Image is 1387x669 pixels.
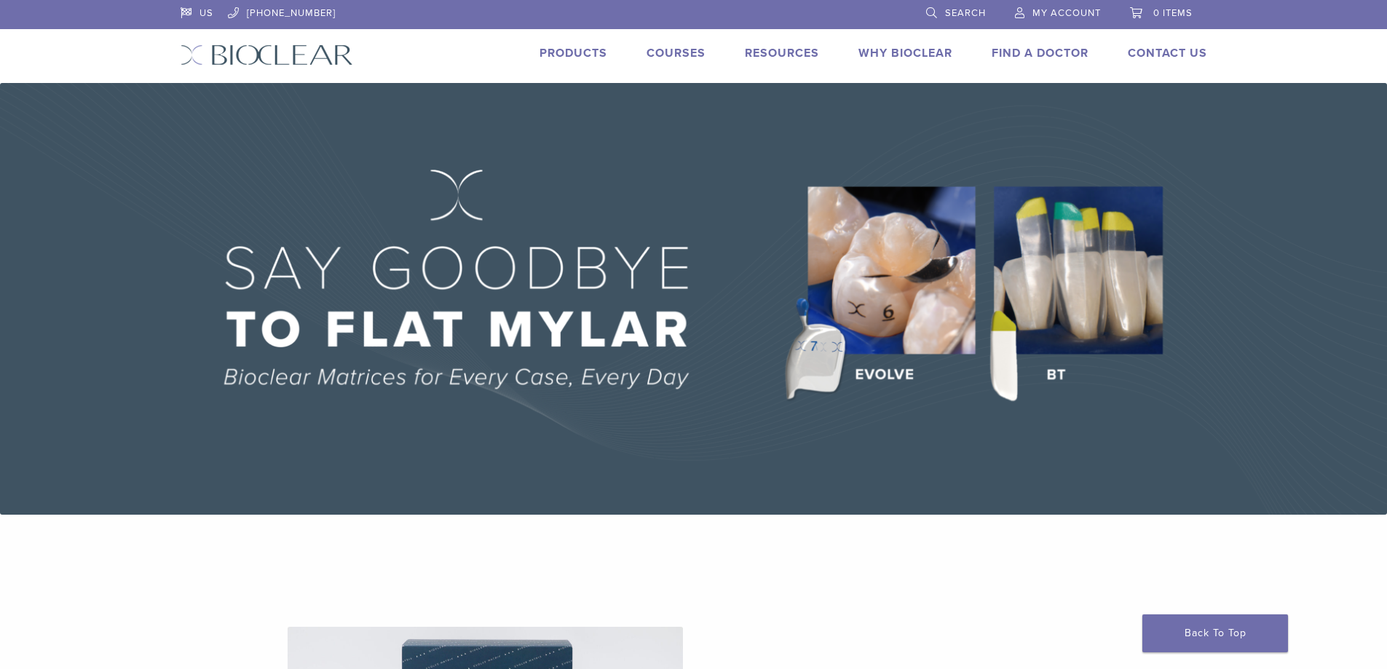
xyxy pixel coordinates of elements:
[858,46,952,60] a: Why Bioclear
[745,46,819,60] a: Resources
[647,46,706,60] a: Courses
[181,44,353,66] img: Bioclear
[1153,7,1193,19] span: 0 items
[1142,614,1288,652] a: Back To Top
[945,7,986,19] span: Search
[540,46,607,60] a: Products
[992,46,1088,60] a: Find A Doctor
[1032,7,1101,19] span: My Account
[1128,46,1207,60] a: Contact Us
